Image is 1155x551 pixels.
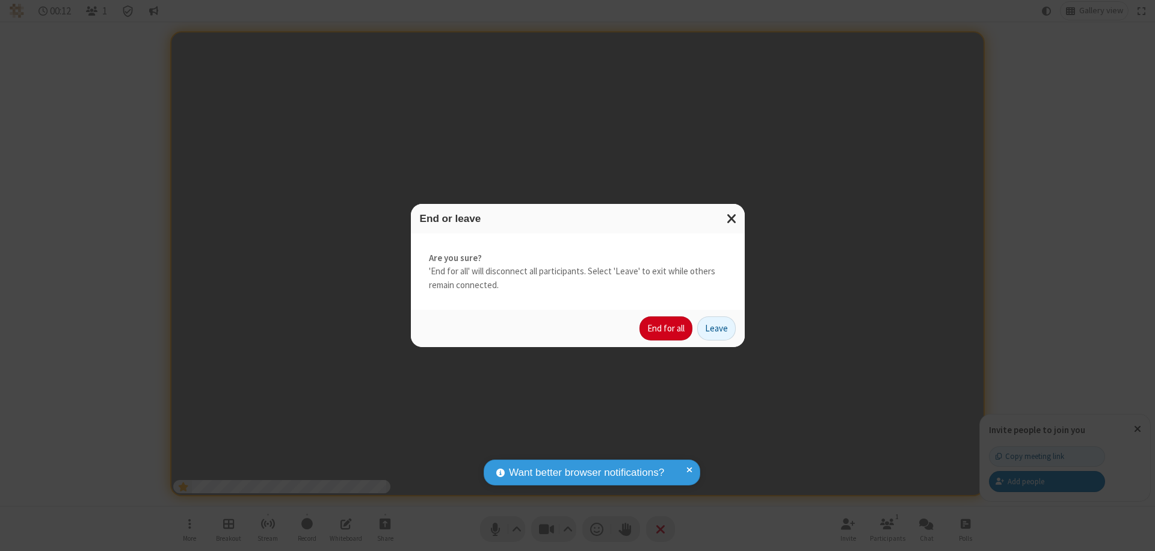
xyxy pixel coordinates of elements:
h3: End or leave [420,213,736,224]
span: Want better browser notifications? [509,465,664,481]
button: Close modal [719,204,745,233]
strong: Are you sure? [429,251,727,265]
div: 'End for all' will disconnect all participants. Select 'Leave' to exit while others remain connec... [411,233,745,310]
button: Leave [697,316,736,340]
button: End for all [639,316,692,340]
